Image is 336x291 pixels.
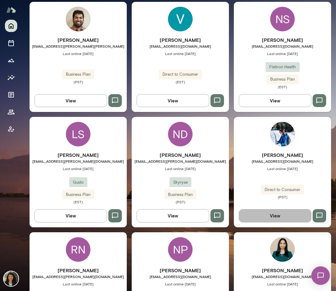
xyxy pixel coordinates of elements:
[30,199,127,204] span: (EST)
[69,179,87,185] span: Gusto
[137,94,209,107] button: View
[239,209,311,222] button: View
[132,267,229,274] h6: [PERSON_NAME]
[270,237,295,262] img: Anjali Gopal
[234,267,331,274] h6: [PERSON_NAME]
[137,209,209,222] button: View
[4,271,18,286] img: Nina Patel
[132,36,229,44] h6: [PERSON_NAME]
[234,274,331,279] span: [EMAIL_ADDRESS][DOMAIN_NAME]
[30,79,127,84] span: (PST)
[239,94,311,107] button: View
[234,36,331,44] h6: [PERSON_NAME]
[234,84,331,89] span: (EST)
[66,7,90,31] img: Ashwin Hegde
[234,151,331,159] h6: [PERSON_NAME]
[234,281,331,286] span: Last online [DATE]
[170,179,191,185] span: Skyryse
[30,44,127,49] span: [EMAIL_ADDRESS][PERSON_NAME][PERSON_NAME]
[30,166,127,171] span: Last online [DATE]
[5,20,17,32] button: Home
[132,281,229,286] span: Last online [DATE]
[132,199,229,204] span: (PST)
[30,274,127,279] span: [EMAIL_ADDRESS][PERSON_NAME][DOMAIN_NAME]
[270,7,295,31] div: NS
[234,166,331,171] span: Last online [DATE]
[30,36,127,44] h6: [PERSON_NAME]
[159,71,202,78] span: Direct to Consumer
[5,37,17,49] button: Sessions
[30,281,127,286] span: Last online [DATE]
[62,192,94,198] span: Business Plan
[164,192,196,198] span: Business Plan
[6,4,16,16] img: Mento
[5,54,17,66] button: Growth Plan
[132,159,229,164] span: [EMAIL_ADDRESS][PERSON_NAME][DOMAIN_NAME]
[132,44,229,49] span: [EMAIL_ADDRESS][DOMAIN_NAME]
[132,79,229,84] span: (EST)
[30,151,127,159] h6: [PERSON_NAME]
[234,194,331,199] span: (PST)
[66,237,90,262] div: RN
[261,187,304,193] span: Direct to Consumer
[266,64,300,70] span: Flatiron Health
[270,122,295,146] img: Yingting Xiao
[34,94,107,107] button: View
[66,122,90,146] div: LS
[30,267,127,274] h6: [PERSON_NAME]
[234,159,331,164] span: [EMAIL_ADDRESS][DOMAIN_NAME]
[168,122,193,146] div: ND
[168,7,193,31] img: Versha Singh
[30,51,127,56] span: Last online [DATE]
[168,237,193,262] div: NP
[132,274,229,279] span: [EMAIL_ADDRESS][DOMAIN_NAME]
[132,166,229,171] span: Last online [DATE]
[5,106,17,118] button: Members
[266,76,298,82] span: Business Plan
[234,44,331,49] span: [EMAIL_ADDRESS][DOMAIN_NAME]
[62,71,94,78] span: Business Plan
[5,71,17,84] button: Insights
[5,123,17,135] button: Client app
[132,151,229,159] h6: [PERSON_NAME]
[234,51,331,56] span: Last online [DATE]
[132,51,229,56] span: Last online [DATE]
[5,89,17,101] button: Documents
[34,209,107,222] button: View
[30,159,127,164] span: [EMAIL_ADDRESS][PERSON_NAME][DOMAIN_NAME]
